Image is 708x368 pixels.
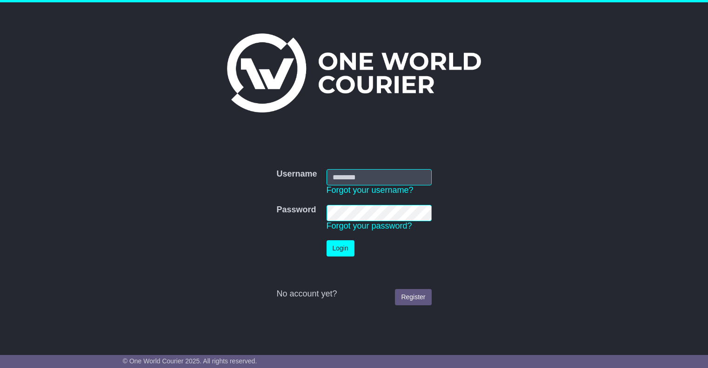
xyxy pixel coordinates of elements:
[327,185,414,195] a: Forgot your username?
[227,33,481,112] img: One World
[123,357,257,365] span: © One World Courier 2025. All rights reserved.
[395,289,431,305] a: Register
[327,240,354,256] button: Login
[276,289,431,299] div: No account yet?
[276,169,317,179] label: Username
[327,221,412,230] a: Forgot your password?
[276,205,316,215] label: Password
